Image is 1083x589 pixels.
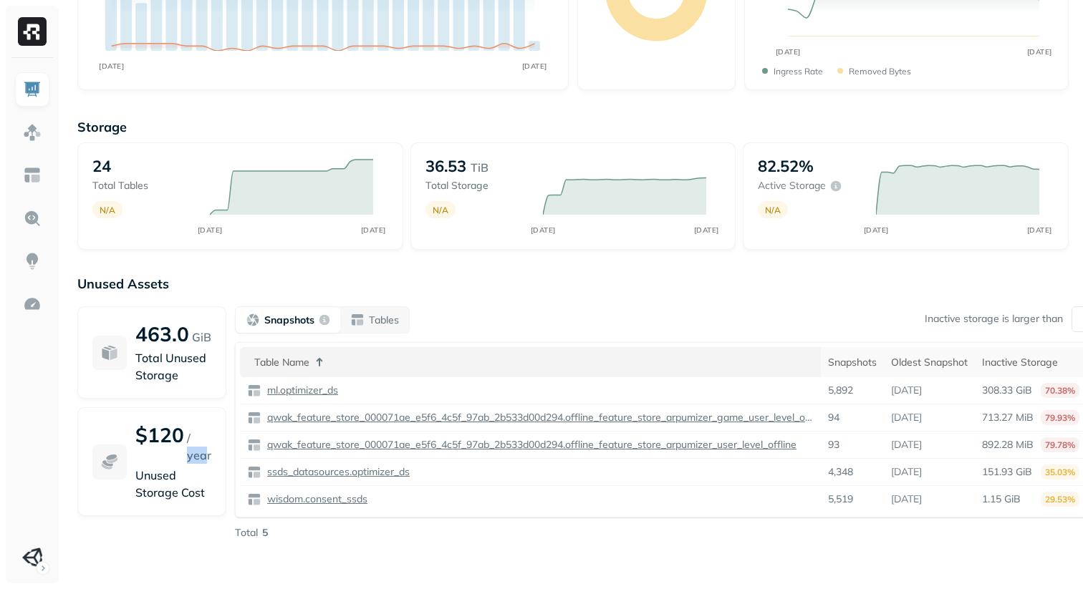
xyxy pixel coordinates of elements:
p: TiB [471,159,488,176]
a: qwak_feature_store_000071ae_e5f6_4c5f_97ab_2b533d00d294.offline_feature_store_arpumizer_game_user... [261,411,814,424]
div: Table Name [254,354,814,371]
p: [DATE] [891,465,922,479]
a: ml.optimizer_ds [261,384,338,397]
tspan: [DATE] [361,225,386,235]
img: Insights [23,252,42,271]
p: 35.03% [1041,464,1079,480]
img: Ryft [18,17,47,46]
img: table [247,492,261,507]
p: [DATE] [891,438,922,452]
img: Assets [23,123,42,142]
img: Unity [22,547,42,568]
p: qwak_feature_store_000071ae_e5f6_4c5f_97ab_2b533d00d294.offline_feature_store_arpumizer_user_leve... [264,438,796,452]
img: Asset Explorer [23,166,42,185]
tspan: [DATE] [531,225,556,235]
p: Ingress Rate [774,66,823,77]
tspan: [DATE] [775,47,800,57]
img: table [247,411,261,425]
p: [DATE] [891,411,922,424]
p: Total tables [92,179,196,193]
p: 5,892 [828,384,853,397]
tspan: [DATE] [694,225,719,235]
p: 1.15 GiB [982,492,1021,506]
img: Optimization [23,295,42,313]
tspan: [DATE] [99,62,124,71]
p: ssds_datasources.optimizer_ds [264,465,410,479]
p: [DATE] [891,384,922,397]
p: 79.78% [1041,437,1079,452]
tspan: [DATE] [863,225,888,235]
p: Active storage [758,179,826,193]
p: wisdom.consent_ssds [264,492,367,506]
p: Unused Storage Cost [135,467,211,501]
p: 5 [262,526,268,540]
a: ssds_datasources.optimizer_ds [261,465,410,479]
tspan: [DATE] [1026,225,1051,235]
p: Total Unused Storage [135,349,211,384]
a: qwak_feature_store_000071ae_e5f6_4c5f_97ab_2b533d00d294.offline_feature_store_arpumizer_user_leve... [261,438,796,452]
p: 463.0 [135,321,189,346]
a: wisdom.consent_ssds [261,492,367,506]
p: 892.28 MiB [982,438,1034,452]
p: Total [235,526,258,540]
p: Inactive storage is larger than [925,312,1063,326]
p: Total storage [425,179,529,193]
p: 94 [828,411,839,424]
div: Snapshots [828,356,877,369]
p: N/A [100,205,115,215]
p: Storage [77,119,1069,135]
p: qwak_feature_store_000071ae_e5f6_4c5f_97ab_2b533d00d294.offline_feature_store_arpumizer_game_user... [264,411,814,424]
p: 151.93 GiB [982,465,1032,479]
p: Tables [369,313,399,327]
p: GiB [192,328,211,346]
tspan: [DATE] [198,225,223,235]
img: Query Explorer [23,209,42,228]
p: N/A [433,205,448,215]
p: 82.52% [758,156,814,176]
p: 24 [92,156,111,176]
p: Removed bytes [849,66,911,77]
p: 713.27 MiB [982,411,1034,424]
div: Oldest Snapshot [891,356,968,369]
p: Unused Assets [77,276,1069,292]
p: 79.93% [1041,410,1079,425]
p: 4,348 [828,465,853,479]
p: Snapshots [264,313,314,327]
p: 5,519 [828,492,853,506]
p: $120 [135,422,184,447]
p: 93 [828,438,839,452]
p: 70.38% [1041,383,1079,398]
p: 308.33 GiB [982,384,1032,397]
img: table [247,438,261,452]
p: N/A [765,205,781,215]
p: ml.optimizer_ds [264,384,338,397]
p: 36.53 [425,156,466,176]
img: table [247,465,261,480]
p: [DATE] [891,492,922,506]
img: table [247,384,261,398]
p: 29.53% [1041,492,1079,507]
tspan: [DATE] [1026,47,1051,57]
p: / year [187,429,211,464]
img: Dashboard [23,80,42,99]
tspan: [DATE] [522,62,547,71]
p: Inactive Storage [982,356,1058,369]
